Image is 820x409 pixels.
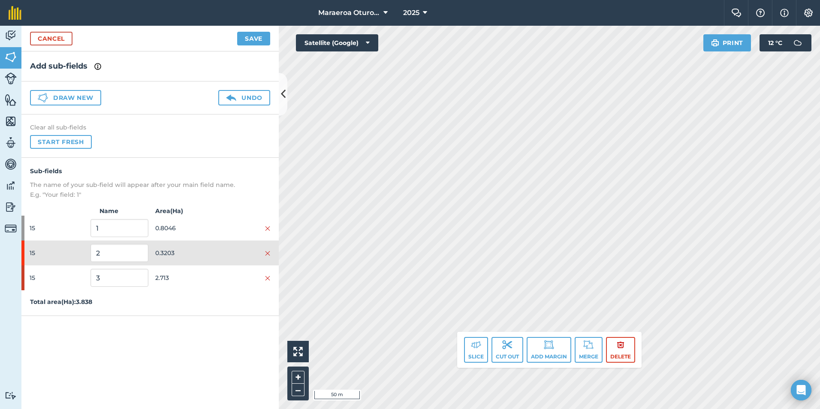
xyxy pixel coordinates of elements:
div: 150.3203 [21,241,279,265]
button: Start fresh [30,135,92,149]
img: svg+xml;base64,PHN2ZyB4bWxucz0iaHR0cDovL3d3dy53My5vcmcvMjAwMC9zdmciIHdpZHRoPSI1NiIgaGVpZ2h0PSI2MC... [5,93,17,106]
img: A question mark icon [755,9,766,17]
img: svg+xml;base64,PD94bWwgdmVyc2lvbj0iMS4wIiBlbmNvZGluZz0idXRmLTgiPz4KPCEtLSBHZW5lcmF0b3I6IEFkb2JlIE... [502,340,512,350]
img: svg+xml;base64,PHN2ZyB4bWxucz0iaHR0cDovL3d3dy53My5vcmcvMjAwMC9zdmciIHdpZHRoPSIxOCIgaGVpZ2h0PSIyNC... [617,340,624,350]
span: 2.713 [155,270,213,286]
div: 150.8046 [21,216,279,241]
img: A cog icon [803,9,814,17]
button: Slice [464,337,488,363]
button: Merge [575,337,603,363]
img: svg+xml;base64,PHN2ZyB4bWxucz0iaHR0cDovL3d3dy53My5vcmcvMjAwMC9zdmciIHdpZHRoPSIxOSIgaGVpZ2h0PSIyNC... [711,38,719,48]
span: 2025 [403,8,419,18]
h4: Sub-fields [30,166,270,176]
img: svg+xml;base64,PD94bWwgdmVyc2lvbj0iMS4wIiBlbmNvZGluZz0idXRmLTgiPz4KPCEtLSBHZW5lcmF0b3I6IEFkb2JlIE... [471,340,481,350]
span: 15 [30,245,87,261]
button: Delete [606,337,635,363]
button: 12 °C [760,34,811,51]
button: Add margin [527,337,571,363]
img: svg+xml;base64,PHN2ZyB4bWxucz0iaHR0cDovL3d3dy53My5vcmcvMjAwMC9zdmciIHdpZHRoPSIyMiIgaGVpZ2h0PSIzMC... [265,225,270,232]
button: Cut out [491,337,523,363]
img: svg+xml;base64,PHN2ZyB4bWxucz0iaHR0cDovL3d3dy53My5vcmcvMjAwMC9zdmciIHdpZHRoPSIxNyIgaGVpZ2h0PSIxNy... [780,8,789,18]
img: svg+xml;base64,PHN2ZyB4bWxucz0iaHR0cDovL3d3dy53My5vcmcvMjAwMC9zdmciIHdpZHRoPSI1NiIgaGVpZ2h0PSI2MC... [5,115,17,128]
img: svg+xml;base64,PD94bWwgdmVyc2lvbj0iMS4wIiBlbmNvZGluZz0idXRmLTgiPz4KPCEtLSBHZW5lcmF0b3I6IEFkb2JlIE... [5,136,17,149]
img: svg+xml;base64,PHN2ZyB4bWxucz0iaHR0cDovL3d3dy53My5vcmcvMjAwMC9zdmciIHdpZHRoPSIyMiIgaGVpZ2h0PSIzMC... [265,250,270,257]
span: 15 [30,270,87,286]
img: svg+xml;base64,PD94bWwgdmVyc2lvbj0iMS4wIiBlbmNvZGluZz0idXRmLTgiPz4KPCEtLSBHZW5lcmF0b3I6IEFkb2JlIE... [5,223,17,235]
img: svg+xml;base64,PD94bWwgdmVyc2lvbj0iMS4wIiBlbmNvZGluZz0idXRmLTgiPz4KPCEtLSBHZW5lcmF0b3I6IEFkb2JlIE... [5,29,17,42]
button: Undo [218,90,270,105]
img: svg+xml;base64,PD94bWwgdmVyc2lvbj0iMS4wIiBlbmNvZGluZz0idXRmLTgiPz4KPCEtLSBHZW5lcmF0b3I6IEFkb2JlIE... [5,391,17,400]
img: Two speech bubbles overlapping with the left bubble in the forefront [731,9,742,17]
span: 15 [30,220,87,236]
button: + [292,371,304,384]
img: svg+xml;base64,PD94bWwgdmVyc2lvbj0iMS4wIiBlbmNvZGluZz0idXRmLTgiPz4KPCEtLSBHZW5lcmF0b3I6IEFkb2JlIE... [5,201,17,214]
strong: Total area ( Ha ): 3.838 [30,298,92,306]
p: E.g. "Your field: 1" [30,190,270,199]
p: The name of your sub-field will appear after your main field name. [30,180,270,189]
button: – [292,384,304,396]
div: Open Intercom Messenger [791,380,811,400]
img: svg+xml;base64,PD94bWwgdmVyc2lvbj0iMS4wIiBlbmNvZGluZz0idXRmLTgiPz4KPCEtLSBHZW5lcmF0b3I6IEFkb2JlIE... [583,340,594,350]
img: svg+xml;base64,PD94bWwgdmVyc2lvbj0iMS4wIiBlbmNvZGluZz0idXRmLTgiPz4KPCEtLSBHZW5lcmF0b3I6IEFkb2JlIE... [544,340,554,350]
span: 0.3203 [155,245,213,261]
span: 0.8046 [155,220,213,236]
a: Cancel [30,32,72,45]
img: svg+xml;base64,PHN2ZyB4bWxucz0iaHR0cDovL3d3dy53My5vcmcvMjAwMC9zdmciIHdpZHRoPSI1NiIgaGVpZ2h0PSI2MC... [5,51,17,63]
img: svg+xml;base64,PHN2ZyB4bWxucz0iaHR0cDovL3d3dy53My5vcmcvMjAwMC9zdmciIHdpZHRoPSIyMiIgaGVpZ2h0PSIzMC... [265,275,270,282]
img: svg+xml;base64,PHN2ZyB4bWxucz0iaHR0cDovL3d3dy53My5vcmcvMjAwMC9zdmciIHdpZHRoPSIxNyIgaGVpZ2h0PSIxNy... [94,61,101,72]
strong: Area ( Ha ) [150,206,279,216]
button: Draw new [30,90,101,105]
button: Print [703,34,751,51]
span: Maraeroa Oturoa 2b [318,8,380,18]
span: 12 ° C [768,34,782,51]
img: svg+xml;base64,PD94bWwgdmVyc2lvbj0iMS4wIiBlbmNvZGluZz0idXRmLTgiPz4KPCEtLSBHZW5lcmF0b3I6IEFkb2JlIE... [5,72,17,84]
img: Four arrows, one pointing top left, one top right, one bottom right and the last bottom left [293,347,303,356]
h2: Add sub-fields [30,60,270,72]
div: 152.713 [21,265,279,290]
h4: Clear all sub-fields [30,123,270,132]
button: Save [237,32,270,45]
img: svg+xml;base64,PD94bWwgdmVyc2lvbj0iMS4wIiBlbmNvZGluZz0idXRmLTgiPz4KPCEtLSBHZW5lcmF0b3I6IEFkb2JlIE... [5,179,17,192]
button: Satellite (Google) [296,34,378,51]
img: fieldmargin Logo [9,6,21,20]
img: svg+xml;base64,PD94bWwgdmVyc2lvbj0iMS4wIiBlbmNvZGluZz0idXRmLTgiPz4KPCEtLSBHZW5lcmF0b3I6IEFkb2JlIE... [226,93,236,103]
img: svg+xml;base64,PD94bWwgdmVyc2lvbj0iMS4wIiBlbmNvZGluZz0idXRmLTgiPz4KPCEtLSBHZW5lcmF0b3I6IEFkb2JlIE... [5,158,17,171]
img: svg+xml;base64,PD94bWwgdmVyc2lvbj0iMS4wIiBlbmNvZGluZz0idXRmLTgiPz4KPCEtLSBHZW5lcmF0b3I6IEFkb2JlIE... [789,34,806,51]
strong: Name [86,206,150,216]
